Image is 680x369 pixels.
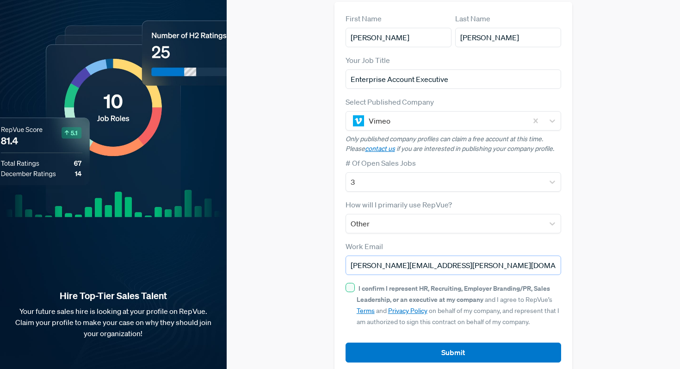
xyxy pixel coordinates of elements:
[353,115,364,126] img: Vimeo
[357,284,550,304] strong: I confirm I represent HR, Recruiting, Employer Branding/PR, Sales Leadership, or an executive at ...
[346,13,382,24] label: First Name
[455,13,490,24] label: Last Name
[455,28,561,47] input: Last Name
[388,306,427,315] a: Privacy Policy
[357,284,559,326] span: and I agree to RepVue’s and on behalf of my company, and represent that I am authorized to sign t...
[346,96,434,107] label: Select Published Company
[357,306,375,315] a: Terms
[365,144,395,153] a: contact us
[346,199,452,210] label: How will I primarily use RepVue?
[346,134,562,154] p: Only published company profiles can claim a free account at this time. Please if you are interest...
[346,241,383,252] label: Work Email
[346,55,390,66] label: Your Job Title
[15,306,212,339] p: Your future sales hire is looking at your profile on RepVue. Claim your profile to make your case...
[15,290,212,302] strong: Hire Top-Tier Sales Talent
[346,69,562,89] input: Title
[346,157,416,169] label: # Of Open Sales Jobs
[346,28,451,47] input: First Name
[346,343,562,363] button: Submit
[346,256,562,275] input: Email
